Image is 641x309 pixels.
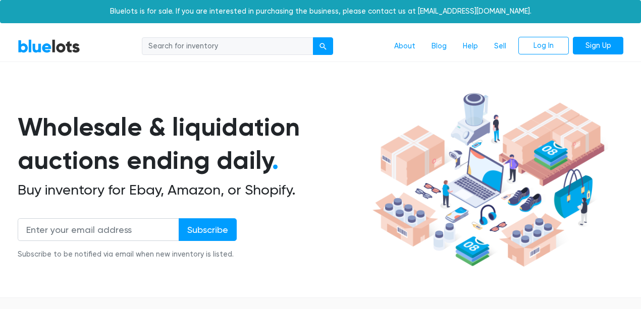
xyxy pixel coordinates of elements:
[455,37,486,56] a: Help
[18,218,179,241] input: Enter your email address
[423,37,455,56] a: Blog
[179,218,237,241] input: Subscribe
[272,145,279,175] span: .
[18,181,369,199] h2: Buy inventory for Ebay, Amazon, or Shopify.
[518,37,569,55] a: Log In
[486,37,514,56] a: Sell
[18,110,369,177] h1: Wholesale & liquidation auctions ending daily
[386,37,423,56] a: About
[573,37,623,55] a: Sign Up
[369,88,608,272] img: hero-ee84e7d0318cb26816c560f6b4441b76977f77a177738b4e94f68c95b2b83dbb.png
[142,37,313,55] input: Search for inventory
[18,39,80,53] a: BlueLots
[18,249,237,260] div: Subscribe to be notified via email when new inventory is listed.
